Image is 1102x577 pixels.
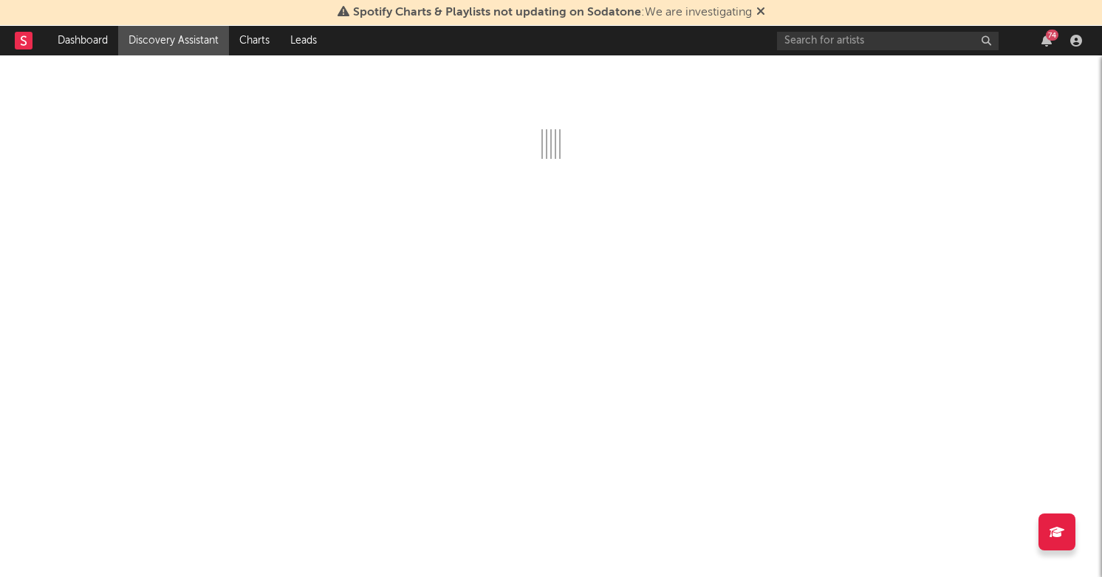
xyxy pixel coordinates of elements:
button: 74 [1041,35,1052,47]
a: Dashboard [47,26,118,55]
span: : We are investigating [353,7,752,18]
a: Charts [229,26,280,55]
span: Spotify Charts & Playlists not updating on Sodatone [353,7,641,18]
a: Discovery Assistant [118,26,229,55]
a: Leads [280,26,327,55]
div: 74 [1046,30,1058,41]
input: Search for artists [777,32,999,50]
span: Dismiss [756,7,765,18]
